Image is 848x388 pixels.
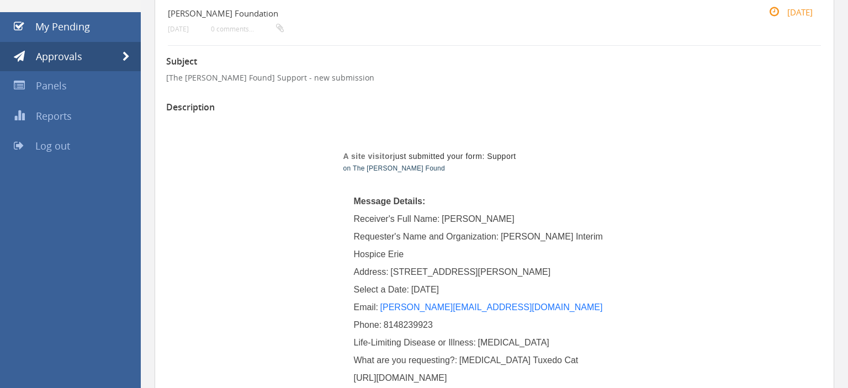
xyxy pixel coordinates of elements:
h3: Description [166,103,823,113]
span: What are you requesting?: [354,355,458,365]
a: The [PERSON_NAME] Found [353,164,445,172]
h4: [PERSON_NAME] Foundation [168,9,712,18]
strong: A site visitor [343,152,394,161]
span: Receiver's Full Name: [354,214,440,224]
span: just submitted your form: Support [343,152,516,161]
span: Select a Date: [354,285,410,294]
span: Address: [354,267,389,277]
span: [PERSON_NAME] Interim Hospice Erie [354,232,606,259]
span: Message Details: [354,196,426,206]
span: Reports [36,109,72,123]
small: 0 comments... [211,25,284,33]
span: [MEDICAL_DATA] [478,338,549,347]
span: [PERSON_NAME] [442,214,515,224]
span: My Pending [35,20,90,33]
span: Life-Limiting Disease or Illness: [354,338,476,347]
span: on [343,164,351,172]
span: [STREET_ADDRESS][PERSON_NAME] [390,267,550,277]
span: [MEDICAL_DATA] Tuxedo Cat [URL][DOMAIN_NAME] [354,355,581,382]
span: Email: [354,302,378,312]
span: Phone: [354,320,382,329]
span: Panels [36,79,67,92]
span: Requester's Name and Organization: [354,232,499,241]
span: Log out [35,139,70,152]
small: [DATE] [168,25,189,33]
span: 8148239923 [384,320,433,329]
h3: Subject [166,57,823,67]
span: Approvals [36,50,82,63]
span: [DATE] [411,285,439,294]
p: [The [PERSON_NAME] Found] Support - new submission [166,72,823,83]
small: [DATE] [757,6,813,18]
a: [PERSON_NAME][EMAIL_ADDRESS][DOMAIN_NAME] [380,302,603,312]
